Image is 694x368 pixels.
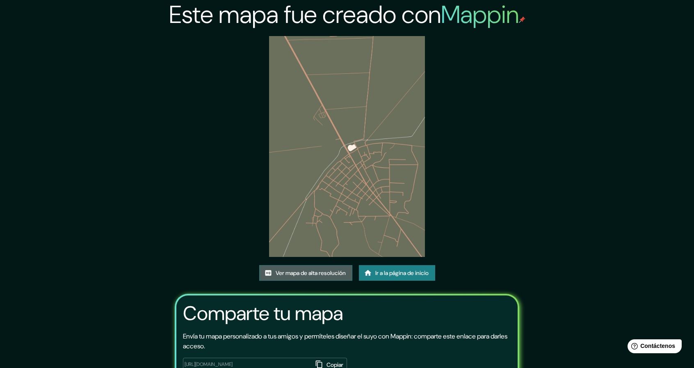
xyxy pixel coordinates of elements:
a: Ir a la página de inicio [359,265,435,281]
font: Envía tu mapa personalizado a tus amigos y permíteles diseñar el suyo con Mappin: comparte este e... [183,332,507,350]
iframe: Lanzador de widgets de ayuda [621,336,685,359]
font: Ir a la página de inicio [375,269,429,277]
a: Ver mapa de alta resolución [259,265,352,281]
font: Comparte tu mapa [183,300,343,326]
font: Ver mapa de alta resolución [276,269,346,277]
img: created-map [269,36,425,257]
img: pin de mapeo [519,16,525,23]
